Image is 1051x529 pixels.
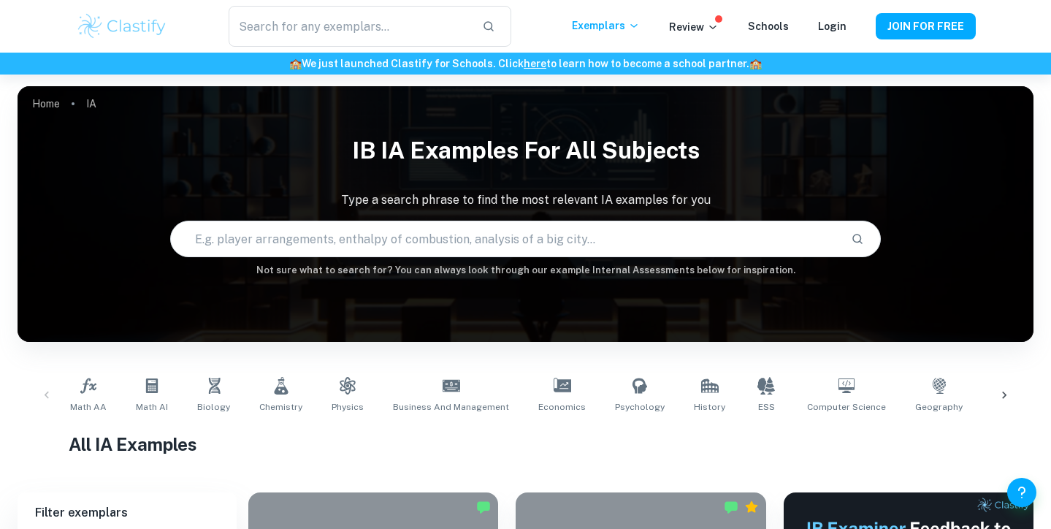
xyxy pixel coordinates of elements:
a: Login [818,20,846,32]
p: Review [669,19,719,35]
p: Type a search phrase to find the most relevant IA examples for you [18,191,1033,209]
span: Economics [538,400,586,414]
h1: IB IA examples for all subjects [18,127,1033,174]
h1: All IA Examples [69,431,983,457]
span: Chemistry [259,400,302,414]
span: Math AA [70,400,107,414]
img: Marked [724,500,738,514]
h6: Not sure what to search for? You can always look through our example Internal Assessments below f... [18,263,1033,278]
span: Physics [332,400,364,414]
span: 🏫 [749,58,762,69]
span: Geography [915,400,963,414]
span: History [694,400,725,414]
a: here [524,58,546,69]
input: Search for any exemplars... [229,6,470,47]
img: Clastify logo [76,12,169,41]
span: Computer Science [807,400,886,414]
a: Schools [748,20,789,32]
span: Psychology [615,400,665,414]
span: Math AI [136,400,168,414]
span: ESS [758,400,775,414]
a: Home [32,94,60,114]
span: 🏫 [289,58,302,69]
button: Search [845,227,870,251]
p: IA [86,96,96,112]
button: JOIN FOR FREE [876,13,976,39]
span: Biology [197,400,230,414]
span: Business and Management [393,400,509,414]
img: Marked [476,500,491,514]
button: Help and Feedback [1007,478,1036,507]
div: Premium [744,500,759,514]
p: Exemplars [572,18,640,34]
input: E.g. player arrangements, enthalpy of combustion, analysis of a big city... [171,218,840,259]
h6: We just launched Clastify for Schools. Click to learn how to become a school partner. [3,56,1048,72]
